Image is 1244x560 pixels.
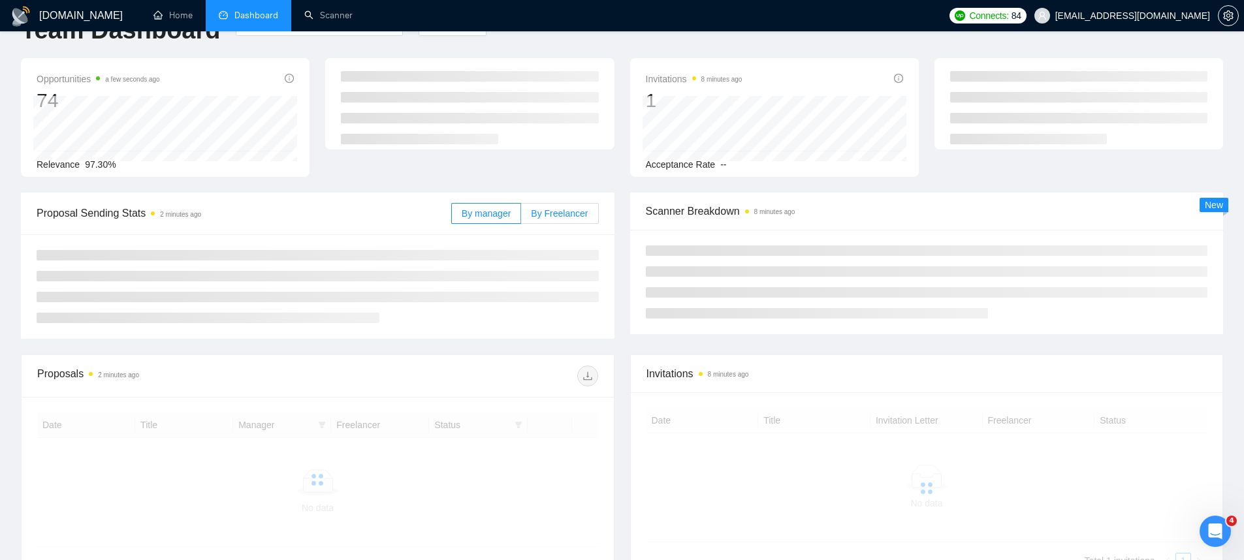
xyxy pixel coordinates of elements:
iframe: Intercom live chat [1200,516,1231,547]
span: dashboard [219,10,228,20]
span: -- [720,159,726,170]
span: user [1038,11,1047,20]
span: setting [1219,10,1238,21]
span: Proposal Sending Stats [37,205,451,221]
span: Invitations [646,366,1207,382]
a: homeHome [153,10,193,21]
span: Relevance [37,159,80,170]
img: upwork-logo.png [955,10,965,21]
time: 2 minutes ago [160,211,201,218]
span: Opportunities [37,71,160,87]
span: Invitations [646,71,742,87]
span: Scanner Breakdown [646,203,1208,219]
span: By Freelancer [531,208,588,219]
div: Proposals [37,366,317,386]
div: 1 [646,88,742,113]
span: 97.30% [85,159,116,170]
span: 84 [1012,8,1021,23]
span: 4 [1226,516,1237,526]
span: Connects: [969,8,1008,23]
time: 8 minutes ago [754,208,795,215]
button: setting [1218,5,1239,26]
time: a few seconds ago [105,76,159,83]
span: info-circle [894,74,903,83]
time: 8 minutes ago [701,76,742,83]
span: Dashboard [234,10,278,21]
a: setting [1218,10,1239,21]
time: 2 minutes ago [98,371,139,379]
time: 8 minutes ago [708,371,749,378]
div: 74 [37,88,160,113]
span: By manager [462,208,511,219]
img: logo [10,6,31,27]
span: info-circle [285,74,294,83]
a: searchScanner [304,10,353,21]
span: New [1205,200,1223,210]
span: Acceptance Rate [646,159,716,170]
